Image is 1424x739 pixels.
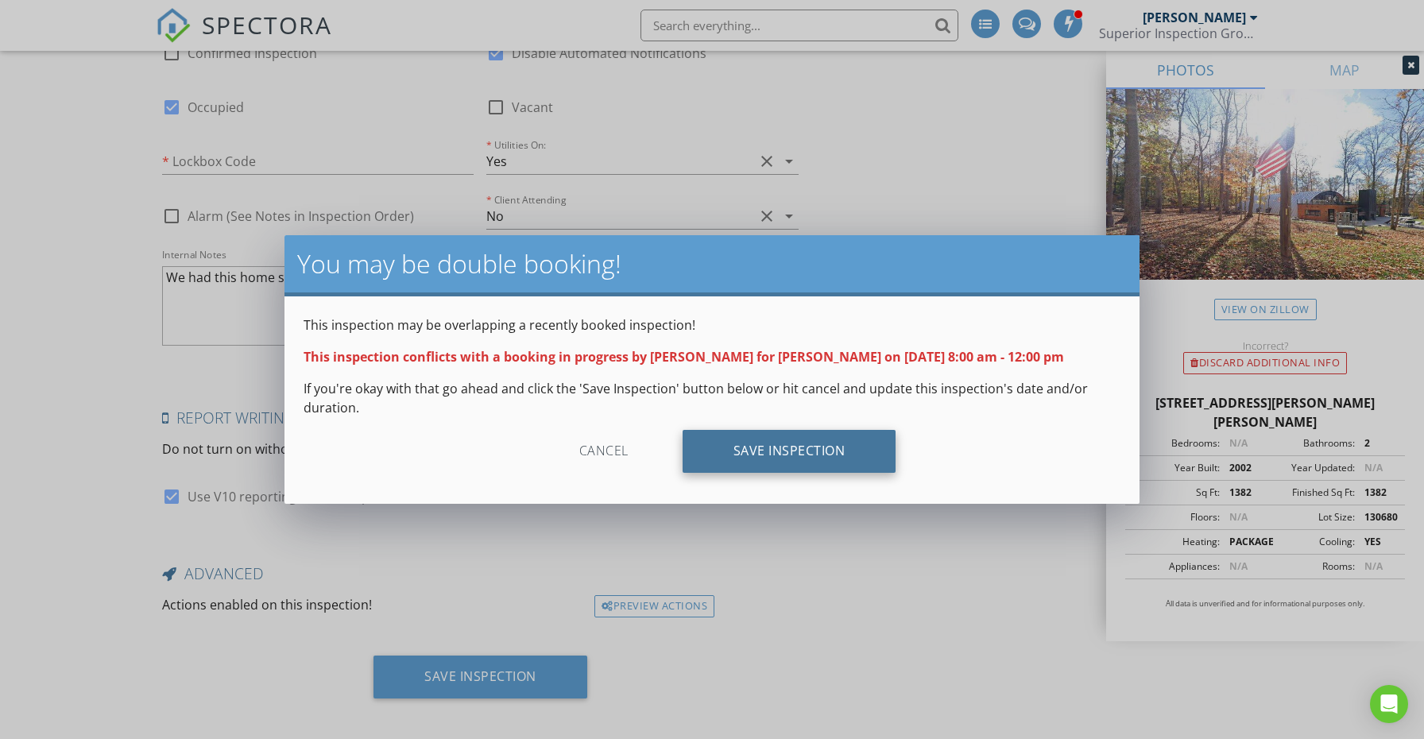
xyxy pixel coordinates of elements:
[1370,685,1408,723] div: Open Intercom Messenger
[297,248,1126,280] h2: You may be double booking!
[304,379,1120,417] p: If you're okay with that go ahead and click the 'Save Inspection' button below or hit cancel and ...
[528,430,679,473] div: Cancel
[304,315,1120,335] p: This inspection may be overlapping a recently booked inspection!
[683,430,896,473] div: Save Inspection
[304,348,1064,366] strong: This inspection conflicts with a booking in progress by [PERSON_NAME] for [PERSON_NAME] on [DATE]...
